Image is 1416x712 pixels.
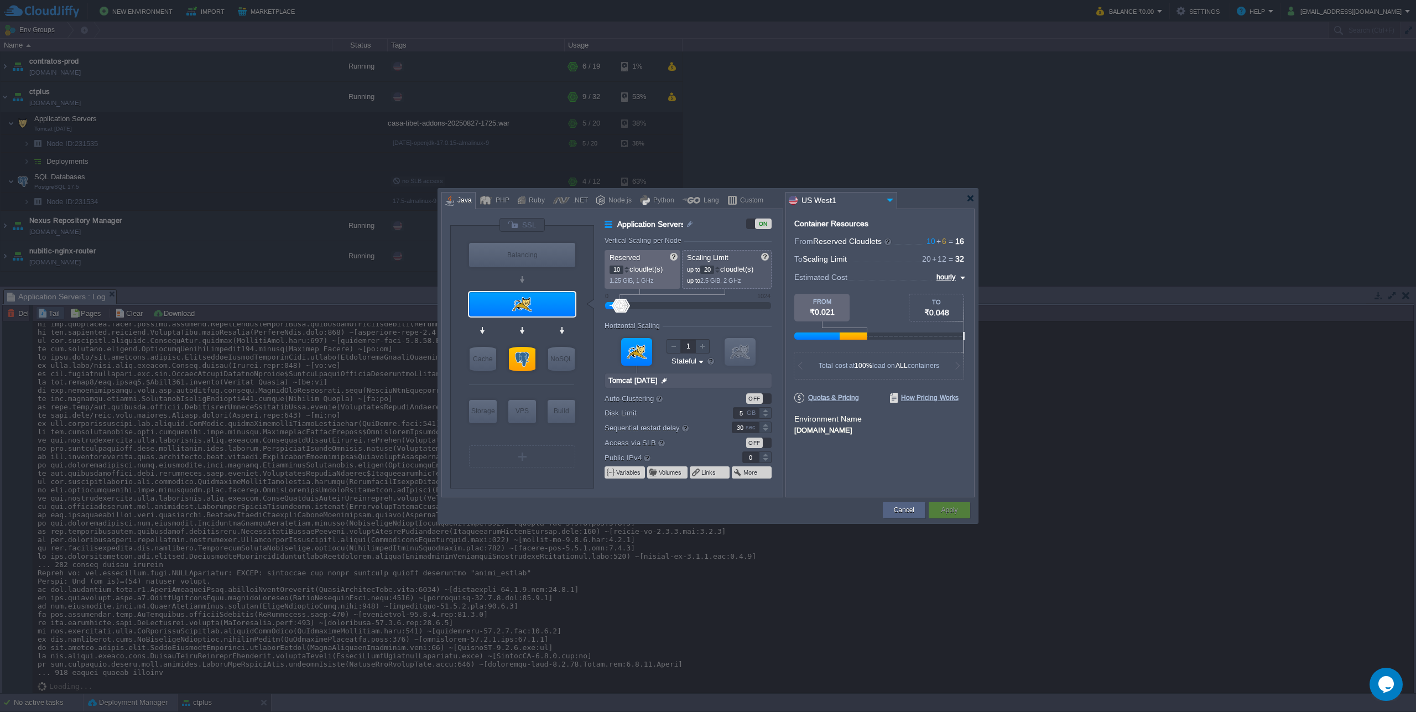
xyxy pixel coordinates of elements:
[813,237,892,246] span: Reserved Cloudlets
[794,271,847,283] span: Estimated Cost
[610,262,676,274] p: cloudlet(s)
[469,243,575,267] div: Balancing
[909,299,964,305] div: TO
[454,193,472,209] div: Java
[755,219,772,229] div: ON
[924,308,949,317] span: ₹0.048
[469,400,497,423] div: Storage Containers
[469,400,497,422] div: Storage
[508,400,536,422] div: VPS
[616,468,642,477] button: Variables
[548,347,575,371] div: NoSQL
[926,237,935,246] span: 10
[890,393,959,403] span: How Pricing Works
[687,277,700,284] span: up to
[941,505,957,516] button: Apply
[794,220,868,228] div: Container Resources
[922,254,931,263] span: 20
[605,407,717,419] label: Disk Limit
[687,262,768,274] p: cloudlet(s)
[737,193,763,209] div: Custom
[605,193,632,209] div: Node.js
[935,237,946,246] span: 6
[810,308,835,316] span: ₹0.021
[508,400,536,423] div: Elastic VPS
[746,393,763,404] div: OFF
[470,347,496,371] div: Cache
[946,254,955,263] span: =
[955,237,964,246] span: 16
[946,237,955,246] span: =
[700,277,741,284] span: 2.5 GiB, 2 GHz
[794,237,813,246] span: From
[931,254,946,263] span: 12
[794,298,850,305] div: FROM
[659,468,683,477] button: Volumes
[469,243,575,267] div: Load Balancer
[605,451,717,464] label: Public IPv4
[548,400,575,423] div: Build Node
[747,408,758,418] div: GB
[610,253,640,262] span: Reserved
[469,445,575,467] div: Create New Layer
[687,253,728,262] span: Scaling Limit
[743,468,758,477] button: More
[509,347,535,371] div: SQL Databases
[803,254,847,263] span: Scaling Limit
[700,193,719,209] div: Lang
[935,237,942,246] span: +
[610,277,654,284] span: 1.25 GiB, 1 GHz
[605,322,663,330] div: Horizontal Scaling
[605,436,717,449] label: Access via SLB
[794,393,859,403] span: Quotas & Pricing
[525,193,545,209] div: Ruby
[746,422,758,433] div: sec
[746,438,763,448] div: OFF
[701,468,717,477] button: Links
[570,193,588,209] div: .NET
[605,293,608,299] div: 0
[931,254,938,263] span: +
[794,254,803,263] span: To
[1370,668,1405,701] iframe: chat widget
[548,347,575,371] div: NoSQL Databases
[605,237,684,245] div: Vertical Scaling per Node
[492,193,509,209] div: PHP
[650,193,674,209] div: Python
[794,414,862,423] label: Environment Name
[687,266,700,273] span: up to
[955,254,964,263] span: 32
[469,292,575,316] div: Application Servers
[605,392,717,404] label: Auto-Clustering
[794,424,966,434] div: [DOMAIN_NAME]
[548,400,575,422] div: Build
[894,505,914,516] button: Cancel
[757,293,771,299] div: 1024
[605,422,717,434] label: Sequential restart delay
